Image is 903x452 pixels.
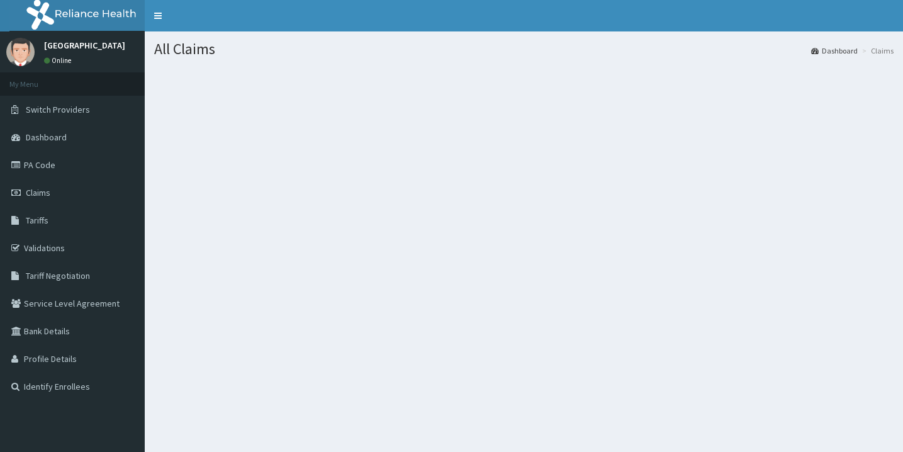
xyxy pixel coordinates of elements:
[26,104,90,115] span: Switch Providers
[154,41,894,57] h1: All Claims
[811,45,858,56] a: Dashboard
[44,41,125,50] p: [GEOGRAPHIC_DATA]
[859,45,894,56] li: Claims
[26,132,67,143] span: Dashboard
[26,215,48,226] span: Tariffs
[44,56,74,65] a: Online
[26,187,50,198] span: Claims
[26,270,90,281] span: Tariff Negotiation
[6,38,35,66] img: User Image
